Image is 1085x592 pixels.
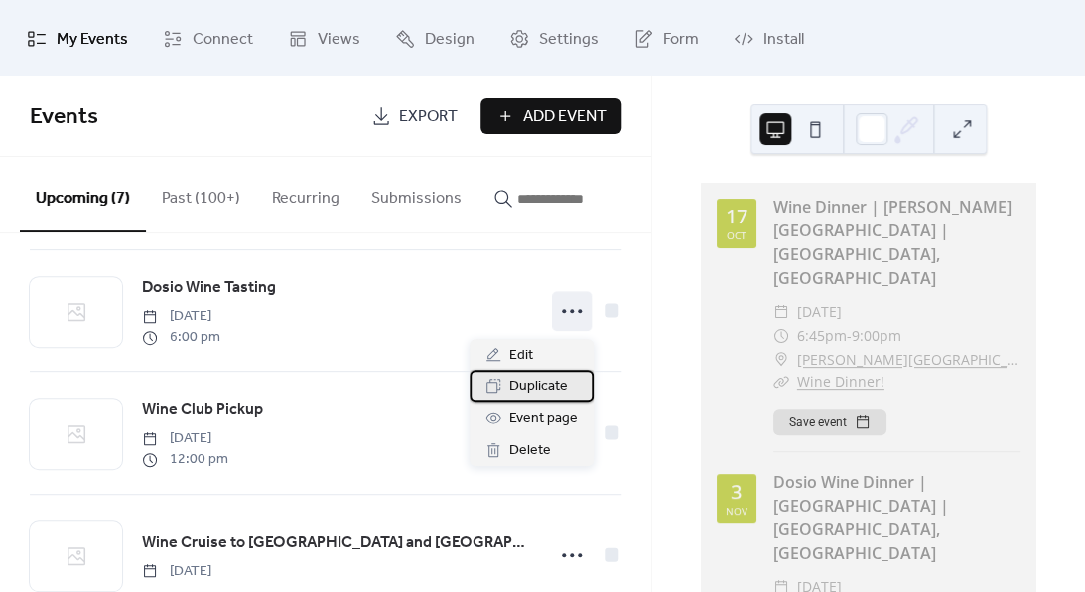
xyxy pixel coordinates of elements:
div: ​ [773,348,789,371]
span: 6:45pm [797,324,847,348]
a: Wine Dinner | [PERSON_NAME][GEOGRAPHIC_DATA] | [GEOGRAPHIC_DATA], [GEOGRAPHIC_DATA] [773,196,1012,289]
span: Duplicate [509,375,568,399]
div: ​ [773,370,789,394]
div: Oct [727,230,746,240]
a: Wine Dinner! [797,372,884,391]
span: My Events [57,24,128,55]
a: Wine Cruise to [GEOGRAPHIC_DATA] and [GEOGRAPHIC_DATA] [142,530,531,556]
a: Connect [148,8,268,69]
span: Connect [193,24,253,55]
span: Design [425,24,475,55]
button: Add Event [480,98,621,134]
span: Settings [539,24,599,55]
div: Dosio Wine Dinner | [GEOGRAPHIC_DATA] | [GEOGRAPHIC_DATA], [GEOGRAPHIC_DATA] [773,470,1020,565]
a: Settings [494,8,613,69]
a: [PERSON_NAME][GEOGRAPHIC_DATA] [STREET_ADDRESS] [797,348,1020,371]
span: - [847,324,852,348]
a: Views [273,8,375,69]
span: 9:00pm [852,324,901,348]
span: 6:00 pm [142,327,220,348]
span: Events [30,95,98,139]
a: Install [719,8,819,69]
div: Nov [726,506,747,516]
a: Wine Club Pickup [142,397,263,423]
span: Add Event [523,105,607,129]
a: Design [380,8,489,69]
span: Delete [509,439,551,463]
span: Wine Club Pickup [142,398,263,422]
span: Wine Cruise to [GEOGRAPHIC_DATA] and [GEOGRAPHIC_DATA] [142,531,531,555]
span: [DATE] [142,428,228,449]
span: Dosio Wine Tasting [142,276,276,300]
a: Export [356,98,473,134]
span: [DATE] [142,306,220,327]
button: Recurring [256,157,355,230]
span: [DATE] [142,561,211,582]
button: Past (100+) [146,157,256,230]
div: ​ [773,324,789,348]
span: Export [399,105,458,129]
span: Edit [509,344,533,368]
button: Upcoming (7) [20,157,146,232]
button: Save event [773,409,886,435]
a: Form [618,8,714,69]
div: 17 [726,207,747,226]
div: 3 [731,482,742,502]
span: 12:00 pm [142,449,228,470]
a: Dosio Wine Tasting [142,275,276,301]
span: Form [663,24,699,55]
span: Event page [509,407,578,431]
button: Submissions [355,157,477,230]
div: ​ [773,300,789,324]
span: Views [318,24,360,55]
span: Install [763,24,804,55]
span: [DATE] [797,300,842,324]
a: My Events [12,8,143,69]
